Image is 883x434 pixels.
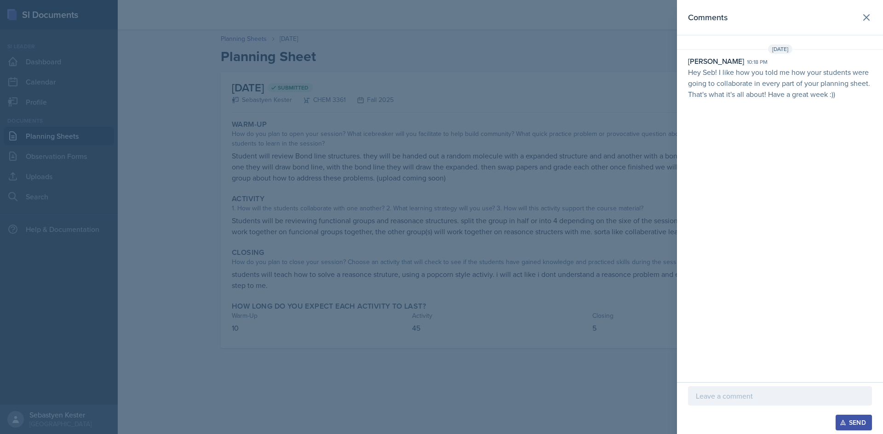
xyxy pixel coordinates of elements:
div: Send [842,419,866,426]
button: Send [836,415,872,430]
div: 10:18 pm [747,58,768,66]
div: [PERSON_NAME] [688,56,744,67]
p: Hey Seb! I like how you told me how your students were going to collaborate in every part of your... [688,67,872,100]
span: [DATE] [768,45,792,54]
h2: Comments [688,11,728,24]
